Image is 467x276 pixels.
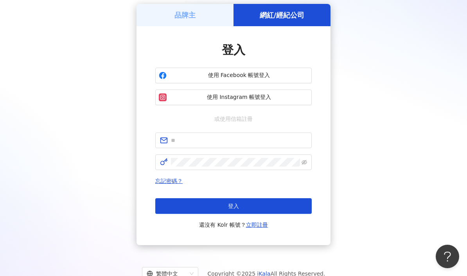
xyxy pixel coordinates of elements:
[222,43,245,57] span: 登入
[155,178,183,184] a: 忘記密碼？
[246,222,268,228] a: 立即註冊
[155,198,312,214] button: 登入
[155,90,312,105] button: 使用 Instagram 帳號登入
[174,10,196,20] h5: 品牌主
[170,72,308,79] span: 使用 Facebook 帳號登入
[302,160,307,165] span: eye-invisible
[209,115,258,123] span: 或使用信箱註冊
[436,245,459,268] iframe: Help Scout Beacon - Open
[228,203,239,209] span: 登入
[260,10,305,20] h5: 網紅/經紀公司
[170,93,308,101] span: 使用 Instagram 帳號登入
[155,68,312,83] button: 使用 Facebook 帳號登入
[199,220,268,229] span: 還沒有 Kolr 帳號？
